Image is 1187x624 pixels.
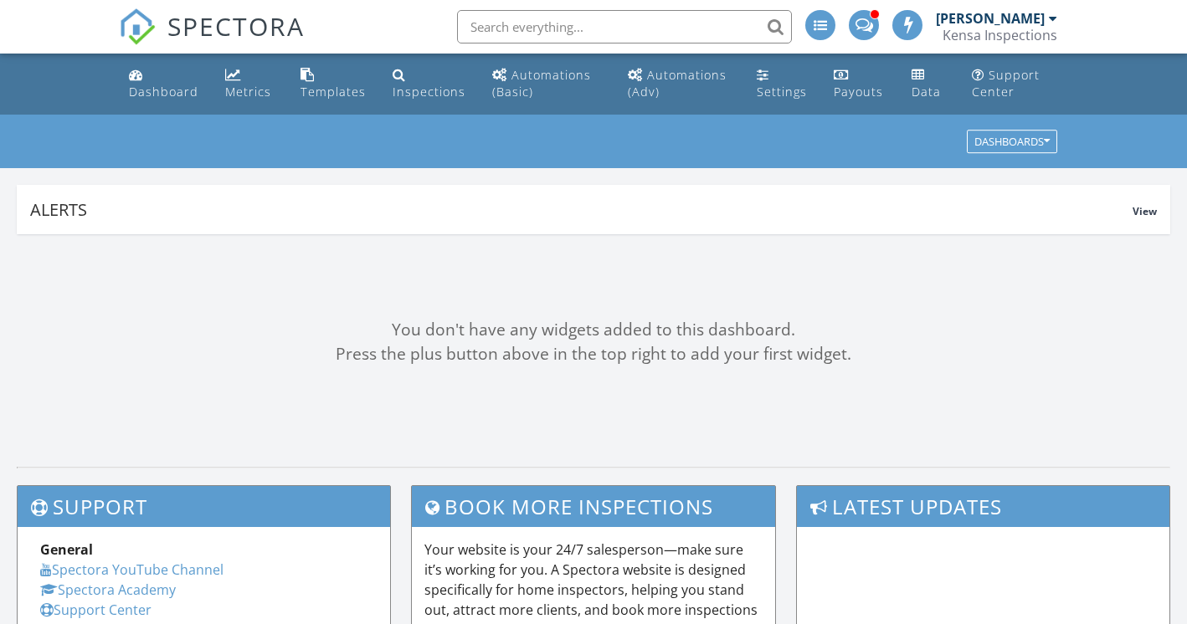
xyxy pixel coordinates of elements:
div: Dashboards [974,136,1050,148]
div: Templates [301,84,366,100]
strong: General [40,540,93,559]
a: Inspections [386,60,472,108]
a: Automations (Advanced) [621,60,737,108]
button: Dashboards [967,130,1057,154]
a: SPECTORA [119,23,305,58]
div: Alerts [30,198,1133,221]
a: Settings [750,60,814,108]
div: Inspections [393,84,465,100]
div: Automations (Basic) [492,67,591,100]
h3: Book More Inspections [412,486,774,527]
div: Dashboard [129,84,198,100]
span: SPECTORA [167,8,305,43]
div: Metrics [225,84,271,100]
div: Settings [757,84,807,100]
a: Data [905,60,952,108]
a: Dashboard [122,60,205,108]
span: View [1133,204,1157,218]
a: Spectora Academy [40,581,176,599]
h3: Latest Updates [797,486,1169,527]
a: Support Center [40,601,152,619]
div: Support Center [972,67,1040,100]
a: Automations (Basic) [486,60,609,108]
input: Search everything... [457,10,792,43]
div: Press the plus button above in the top right to add your first widget. [17,342,1170,366]
h3: Support [18,486,390,527]
div: Automations (Adv) [628,67,727,100]
div: Data [912,84,941,100]
a: Spectora YouTube Channel [40,560,224,579]
a: Metrics [218,60,280,108]
a: Templates [294,60,373,108]
div: You don't have any widgets added to this dashboard. [17,318,1170,342]
img: The Best Home Inspection Software - Spectora [119,8,156,45]
a: Support Center [965,60,1065,108]
div: Payouts [834,84,883,100]
a: Payouts [827,60,891,108]
div: Kensa Inspections [943,27,1057,43]
div: [PERSON_NAME] [936,10,1045,27]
